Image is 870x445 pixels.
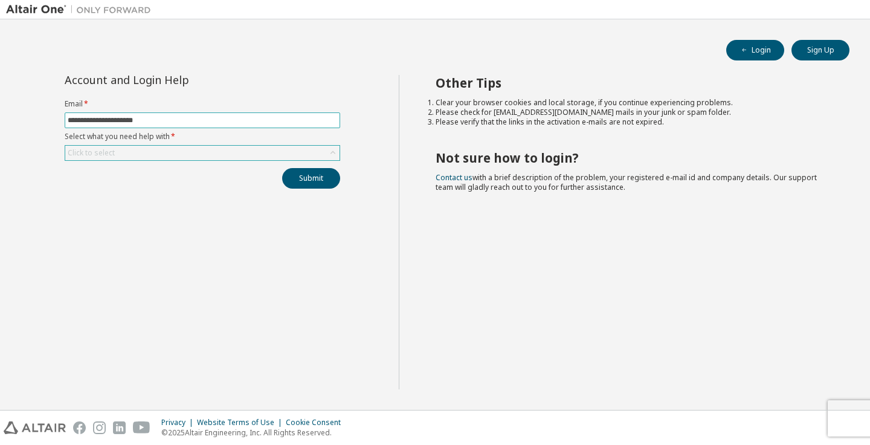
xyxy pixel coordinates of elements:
[65,99,340,109] label: Email
[791,40,849,60] button: Sign Up
[161,427,348,438] p: © 2025 Altair Engineering, Inc. All Rights Reserved.
[436,150,828,166] h2: Not sure how to login?
[161,418,197,427] div: Privacy
[73,421,86,434] img: facebook.svg
[436,172,472,183] a: Contact us
[113,421,126,434] img: linkedin.svg
[436,75,828,91] h2: Other Tips
[133,421,150,434] img: youtube.svg
[6,4,157,16] img: Altair One
[65,146,340,160] div: Click to select
[436,98,828,108] li: Clear your browser cookies and local storage, if you continue experiencing problems.
[197,418,286,427] div: Website Terms of Use
[436,117,828,127] li: Please verify that the links in the activation e-mails are not expired.
[4,421,66,434] img: altair_logo.svg
[286,418,348,427] div: Cookie Consent
[68,148,115,158] div: Click to select
[65,75,285,85] div: Account and Login Help
[65,132,340,141] label: Select what you need help with
[726,40,784,60] button: Login
[436,172,817,192] span: with a brief description of the problem, your registered e-mail id and company details. Our suppo...
[282,168,340,189] button: Submit
[93,421,106,434] img: instagram.svg
[436,108,828,117] li: Please check for [EMAIL_ADDRESS][DOMAIN_NAME] mails in your junk or spam folder.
